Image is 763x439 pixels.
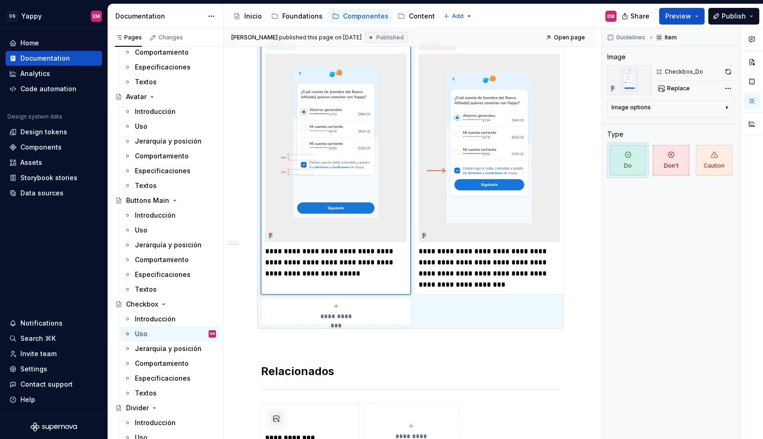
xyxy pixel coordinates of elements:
[20,395,35,404] div: Help
[135,418,176,427] div: Introducción
[20,54,70,63] div: Documentation
[135,107,176,116] div: Introducción
[279,34,362,41] div: published this page on [DATE]
[135,211,176,220] div: Introducción
[665,68,703,75] div: Checkbox_Do
[159,34,183,41] div: Changes
[120,386,220,401] a: Textos
[343,12,388,21] div: Componentes
[135,344,202,353] div: Jerarquía y posición
[20,38,39,48] div: Home
[120,312,220,326] a: Introducción
[120,238,220,252] a: Jerarquía y posición
[6,125,102,139] a: Design tokens
[607,13,615,20] div: EM
[135,151,189,161] div: Comportamiento
[611,104,731,115] button: Image options
[111,297,220,312] a: Checkbox
[231,34,278,41] span: [PERSON_NAME]
[6,170,102,185] a: Storybook stories
[229,7,439,25] div: Page tree
[135,240,202,250] div: Jerarquía y posición
[328,9,392,24] a: Componentes
[20,173,77,182] div: Storybook stories
[409,12,435,21] div: Content
[6,186,102,201] a: Data sources
[20,188,64,198] div: Data sources
[6,51,102,66] a: Documentation
[610,145,646,176] span: Do
[120,60,220,75] a: Especificaciones
[120,371,220,386] a: Especificaciones
[115,12,203,21] div: Documentation
[20,364,47,374] div: Settings
[554,34,585,41] span: Open page
[696,145,732,176] span: Caution
[120,104,220,119] a: Introducción
[6,377,102,392] button: Contact support
[20,158,42,167] div: Assets
[135,359,189,368] div: Comportamiento
[267,9,326,24] a: Foundations
[693,143,735,178] button: Caution
[120,178,220,193] a: Textos
[611,104,651,111] div: Image options
[20,349,57,358] div: Invite team
[394,9,439,24] a: Content
[126,403,149,413] div: Divider
[120,119,220,134] a: Uso
[6,66,102,81] a: Analytics
[135,270,191,279] div: Especificaciones
[120,208,220,223] a: Introducción
[135,181,157,190] div: Textos
[607,143,649,178] button: Do
[20,127,67,137] div: Design tokens
[616,34,645,41] span: Guidelines
[135,389,157,398] div: Textos
[120,149,220,163] a: Comportamiento
[6,11,18,22] div: DS
[607,52,626,62] div: Image
[542,31,589,44] a: Open page
[440,10,475,23] button: Add
[452,13,464,20] span: Add
[135,122,147,131] div: Uso
[20,143,62,152] div: Components
[376,34,404,41] span: Published
[120,223,220,238] a: Uso
[7,113,62,120] div: Design system data
[120,163,220,178] a: Especificaciones
[6,392,102,407] button: Help
[135,48,189,57] div: Comportamiento
[6,346,102,361] a: Invite team
[630,12,649,21] span: Share
[20,380,73,389] div: Contact support
[6,331,102,346] button: Search ⌘K
[135,77,157,87] div: Textos
[607,65,652,95] img: aa2b98da-28f8-4a33-aa9d-5774e0466806.png
[126,300,158,309] div: Checkbox
[2,6,106,26] button: DSYappyEM
[20,319,63,328] div: Notifications
[6,140,102,155] a: Components
[31,422,77,432] svg: Supernova Logo
[120,415,220,430] a: Introducción
[135,374,191,383] div: Especificaciones
[135,63,191,72] div: Especificaciones
[282,12,323,21] div: Foundations
[265,54,407,242] img: aa2b98da-28f8-4a33-aa9d-5774e0466806.png
[6,82,102,96] a: Code automation
[659,8,705,25] button: Preview
[120,267,220,282] a: Especificaciones
[6,316,102,331] button: Notifications
[607,130,623,139] div: Type
[667,85,690,92] span: Replace
[120,282,220,297] a: Textos
[135,226,147,235] div: Uso
[419,54,560,242] img: 32939e41-7635-42da-a0d9-a40a23310155.png
[229,9,266,24] a: Inicio
[120,252,220,267] a: Comportamiento
[111,401,220,415] a: Divider
[6,155,102,170] a: Assets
